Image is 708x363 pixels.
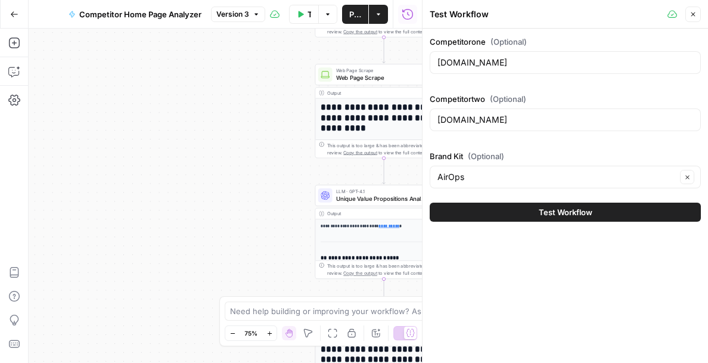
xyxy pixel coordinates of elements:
[490,93,526,105] span: (Optional)
[383,37,385,63] g: Edge from step_1 to step_2
[336,188,428,195] span: LLM · GPT-4.1
[289,5,318,24] button: Test Data
[430,150,701,162] label: Brand Kit
[79,8,201,20] span: Competitor Home Page Analyzer
[327,263,449,277] div: This output is too large & has been abbreviated for review. to view the full content.
[383,279,385,305] g: Edge from step_9 to step_10
[343,271,377,276] span: Copy the output
[327,210,428,218] div: Output
[343,29,377,34] span: Copy the output
[342,5,368,24] button: Publish
[244,328,257,338] span: 75%
[327,89,428,97] div: Output
[216,9,249,20] span: Version 3
[336,67,428,74] span: Web Page Scrape
[383,158,385,184] g: Edge from step_2 to step_9
[430,203,701,222] button: Test Workflow
[308,8,311,20] span: Test Data
[430,93,701,105] label: Competitortwo
[327,142,449,156] div: This output is too large & has been abbreviated for review. to view the full content.
[430,36,701,48] label: Competitorone
[336,194,428,203] span: Unique Value Propositions Analyzer
[211,7,265,22] button: Version 3
[437,171,676,183] input: AirOps
[490,36,527,48] span: (Optional)
[468,150,504,162] span: (Optional)
[349,8,361,20] span: Publish
[327,21,449,35] div: This output is too large & has been abbreviated for review. to view the full content.
[343,150,377,155] span: Copy the output
[539,206,592,218] span: Test Workflow
[336,73,428,82] span: Web Page Scrape
[61,5,209,24] button: Competitor Home Page Analyzer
